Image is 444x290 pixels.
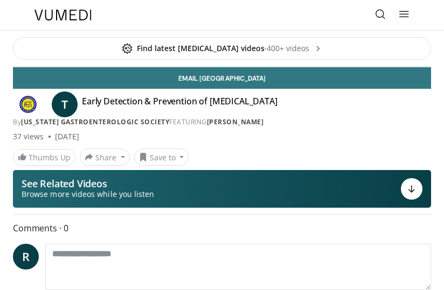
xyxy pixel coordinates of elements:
[13,244,39,270] a: R
[21,117,169,126] a: [US_STATE] Gastroenterologic Society
[13,67,431,89] a: Email [GEOGRAPHIC_DATA]
[134,148,189,166] button: Save to
[13,221,431,235] span: Comments 0
[13,170,431,208] button: See Related Videos Browse more videos while you listen
[13,117,431,127] div: By FEATURING
[34,10,92,20] img: VuMedi Logo
[13,131,44,142] span: 37 views
[122,43,265,54] span: Find latest [MEDICAL_DATA] videos
[207,117,264,126] a: [PERSON_NAME]
[22,189,154,200] span: Browse more videos while you listen
[82,96,277,113] h4: Early Detection & Prevention of [MEDICAL_DATA]
[22,178,154,189] p: See Related Videos
[13,96,43,113] img: Florida Gastroenterologic Society
[13,37,431,60] a: Find latest [MEDICAL_DATA] videos·400+ videos
[13,149,75,166] a: Thumbs Up
[52,91,78,117] a: T
[55,131,79,142] div: [DATE]
[267,43,322,54] span: 400+ videos
[80,148,130,166] button: Share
